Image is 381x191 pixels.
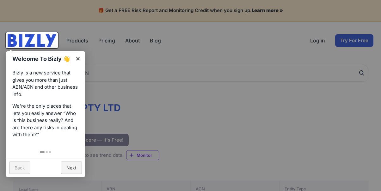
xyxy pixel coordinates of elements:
[12,103,79,138] p: We're the only places that lets you easily answer “Who is this business really? And are there any...
[12,69,79,98] p: Bizly is a new service that gives you more than just ABN/ACN and other business info.
[12,54,72,63] h1: Welcome To Bizly 👋
[61,162,82,174] a: Next
[71,51,85,66] a: ×
[9,162,30,174] a: Back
